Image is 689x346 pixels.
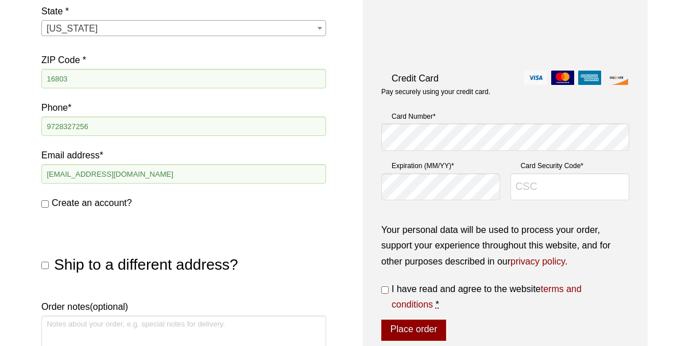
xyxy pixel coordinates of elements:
[510,256,565,266] a: privacy policy
[381,320,446,341] button: Place order
[41,20,326,36] span: State
[41,52,326,68] label: ZIP Code
[42,21,326,37] span: Pennsylvania
[381,286,389,294] input: I have read and agree to the websiteterms and conditions *
[510,160,629,172] label: Card Security Code
[381,111,629,122] label: Card Number
[41,262,49,269] input: Ship to a different address?
[41,147,326,163] label: Email address
[41,100,326,115] label: Phone
[381,10,556,55] iframe: reCAPTCHA
[381,71,629,86] label: Credit Card
[381,106,629,211] fieldset: Payment Info
[524,71,547,85] img: visa
[436,300,439,309] abbr: required
[381,87,629,97] p: Pay securely using your credit card.
[52,198,132,208] span: Create an account?
[41,299,326,314] label: Order notes
[381,222,629,269] p: Your personal data will be used to process your order, support your experience throughout this we...
[54,256,238,273] span: Ship to a different address?
[41,200,49,208] input: Create an account?
[605,71,628,85] img: discover
[392,284,582,309] span: I have read and agree to the website
[510,173,629,201] input: CSC
[381,160,500,172] label: Expiration (MM/YY)
[551,71,574,85] img: mastercard
[578,71,601,85] img: amex
[41,3,326,19] label: State
[90,302,128,312] span: (optional)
